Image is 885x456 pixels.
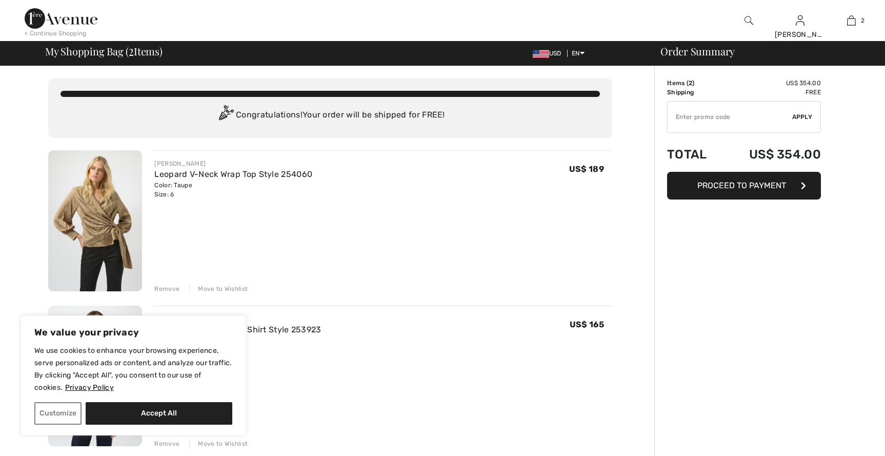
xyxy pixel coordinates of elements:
[796,15,804,25] a: Sign In
[48,306,142,447] img: Classic Button Closure Shirt Style 253923
[189,439,248,448] div: Move to Wishlist
[792,112,813,122] span: Apply
[697,181,786,190] span: Proceed to Payment
[722,137,821,172] td: US$ 354.00
[570,320,604,329] span: US$ 165
[569,164,604,174] span: US$ 189
[648,46,879,56] div: Order Summary
[21,315,246,435] div: We value your privacy
[34,402,82,425] button: Customize
[861,16,864,25] span: 2
[86,402,232,425] button: Accept All
[129,44,134,57] span: 2
[533,50,566,57] span: USD
[775,29,825,40] div: [PERSON_NAME]
[215,105,236,126] img: Congratulation2.svg
[689,80,692,87] span: 2
[154,159,312,168] div: [PERSON_NAME]
[45,46,163,56] span: My Shopping Bag ( Items)
[796,14,804,27] img: My Info
[668,102,792,132] input: Promo code
[48,150,142,291] img: Leopard V-Neck Wrap Top Style 254060
[745,14,753,27] img: search the website
[65,383,114,392] a: Privacy Policy
[722,88,821,97] td: Free
[61,105,600,126] div: Congratulations! Your order will be shipped for FREE!
[25,29,87,38] div: < Continue Shopping
[533,50,549,58] img: US Dollar
[34,326,232,339] p: We value your privacy
[847,14,856,27] img: My Bag
[154,439,179,448] div: Remove
[826,14,876,27] a: 2
[667,137,722,172] td: Total
[154,169,312,179] a: Leopard V-Neck Wrap Top Style 254060
[189,284,248,293] div: Move to Wishlist
[154,314,321,324] div: [PERSON_NAME]
[25,8,97,29] img: 1ère Avenue
[667,78,722,88] td: Items ( )
[154,181,312,199] div: Color: Taupe Size: 6
[34,345,232,394] p: We use cookies to enhance your browsing experience, serve personalized ads or content, and analyz...
[667,172,821,200] button: Proceed to Payment
[722,78,821,88] td: US$ 354.00
[572,50,585,57] span: EN
[154,284,179,293] div: Remove
[667,88,722,97] td: Shipping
